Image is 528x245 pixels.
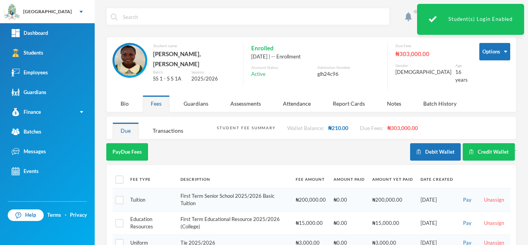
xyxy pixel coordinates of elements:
[387,125,418,131] span: ₦303,000.00
[12,49,43,57] div: Students
[455,63,468,69] div: Age
[65,211,66,219] div: ·
[455,69,468,84] div: 16 years
[126,211,177,235] td: Education Resources
[482,219,506,228] button: Unassign
[325,95,373,112] div: Report Cards
[12,167,39,175] div: Events
[106,143,148,161] button: PayDue Fees
[153,43,235,49] div: Student name
[126,171,177,188] th: Fee Type
[222,95,269,112] div: Assessments
[461,196,474,204] button: Pay
[145,122,191,139] div: Transactions
[275,95,319,112] div: Attendance
[70,211,87,219] a: Privacy
[287,125,324,131] span: Wallet Balance:
[12,147,46,156] div: Messages
[12,69,48,77] div: Employees
[251,70,266,78] span: Active
[12,128,41,136] div: Batches
[395,43,468,49] div: Due Fees
[410,143,516,161] div: `
[482,196,506,204] button: Unassign
[8,209,44,221] a: Help
[379,95,409,112] div: Notes
[153,75,186,83] div: SS 1 - S S 1A
[153,69,186,75] div: Batch
[410,143,461,161] button: Debit Wallet
[177,211,292,235] td: First Term Educational Resource 2025/2026 (College)
[368,171,417,188] th: Amount Yet Paid
[47,211,61,219] a: Terms
[177,171,292,188] th: Description
[368,211,417,235] td: ₦15,000.00
[217,125,275,131] div: Student Fee Summary
[415,95,465,112] div: Batch History
[112,95,137,112] div: Bio
[461,219,474,228] button: Pay
[12,88,46,96] div: Guardians
[12,29,48,37] div: Dashboard
[112,122,139,139] div: Due
[292,171,330,188] th: Fee Amount
[175,95,216,112] div: Guardians
[395,69,451,76] div: [DEMOGRAPHIC_DATA]
[417,171,457,188] th: Date Created
[251,65,313,70] div: Account Status
[417,211,457,235] td: [DATE]
[360,125,383,131] span: Due Fees:
[122,8,385,26] input: Search
[292,188,330,211] td: ₦200,000.00
[177,188,292,211] td: First Term Senior School 2025/2026 Basic Tuition
[417,4,524,35] div: Student(s) Login Enabled
[330,211,368,235] td: ₦0.00
[317,65,380,70] div: Admission Number
[114,45,145,76] img: STUDENT
[251,53,380,61] div: [DATE] | -- Enrollment
[328,125,348,131] span: ₦210.00
[463,143,515,161] button: Credit Wallet
[153,49,235,69] div: [PERSON_NAME], [PERSON_NAME]
[479,43,510,60] button: Options
[126,188,177,211] td: Tuition
[251,43,274,53] span: Enrolled
[111,14,118,21] img: search
[368,188,417,211] td: ₦200,000.00
[395,49,468,59] div: ₦303,000.00
[191,69,235,75] div: Session
[292,211,330,235] td: ₦15,000.00
[330,188,368,211] td: ₦0.00
[4,4,20,20] img: logo
[23,8,72,15] div: [GEOGRAPHIC_DATA]
[417,188,457,211] td: [DATE]
[143,95,170,112] div: Fees
[191,75,235,83] div: 2025/2026
[395,63,451,69] div: Gender
[330,171,368,188] th: Amount Paid
[317,70,380,78] div: glh24c96
[12,108,41,116] div: Finance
